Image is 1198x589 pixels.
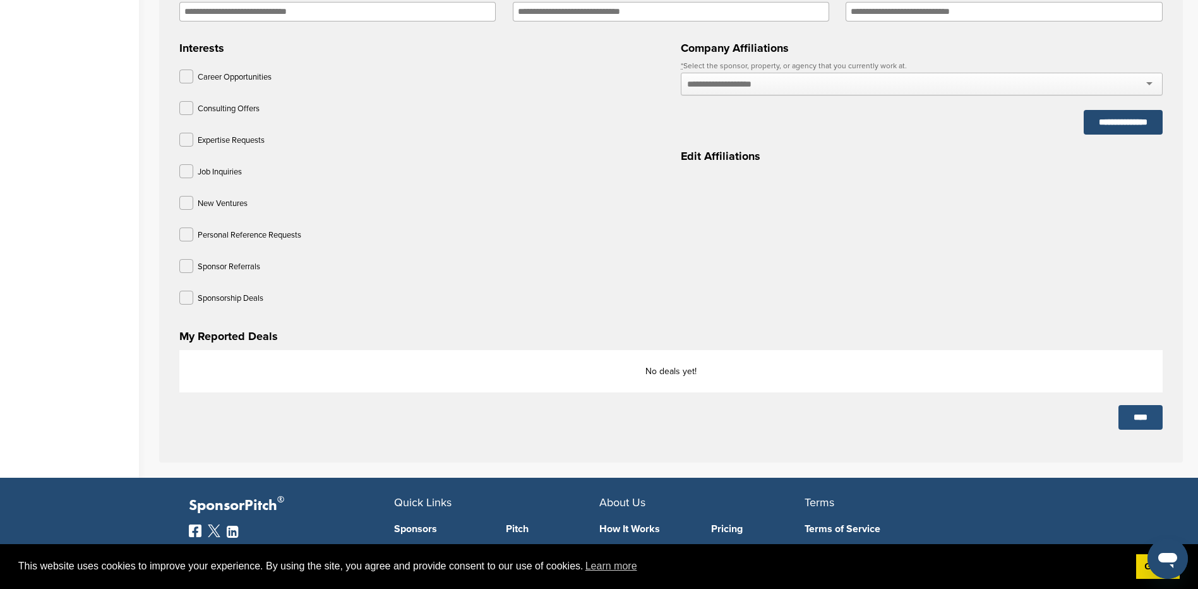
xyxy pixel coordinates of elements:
span: ® [277,492,284,507]
a: dismiss cookie message [1136,554,1180,580]
a: Terms of Service [805,524,991,534]
p: Job Inquiries [198,164,242,180]
a: Sponsors [394,524,488,534]
span: About Us [599,495,645,509]
p: Sponsorship Deals [198,291,263,307]
img: Twitter [208,525,220,537]
p: New Ventures [198,196,248,212]
p: SponsorPitch [189,497,394,515]
img: Facebook [189,525,201,537]
p: Consulting Offers [198,101,260,117]
h3: Company Affiliations [681,39,1163,57]
p: Career Opportunities [198,70,272,85]
a: learn more about cookies [584,557,639,576]
a: How It Works [599,524,693,534]
p: Personal Reference Requests [198,228,301,243]
p: No deals yet! [193,363,1149,379]
h3: Interests [179,39,661,57]
p: Sponsor Referrals [198,259,260,275]
h3: My Reported Deals [179,327,1163,345]
a: Pitch [506,524,599,534]
label: Select the sponsor, property, or agency that you currently work at. [681,62,1163,70]
abbr: required [681,61,683,70]
span: Quick Links [394,495,452,509]
a: Pricing [711,524,805,534]
p: Expertise Requests [198,133,265,149]
span: Terms [805,495,834,509]
span: This website uses cookies to improve your experience. By using the site, you agree and provide co... [18,557,1126,576]
h3: Edit Affiliations [681,147,1163,165]
iframe: Button to launch messaging window [1147,538,1188,579]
